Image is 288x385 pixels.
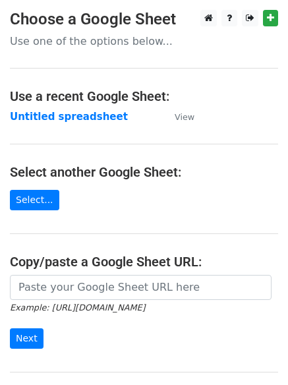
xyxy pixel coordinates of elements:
[10,10,278,29] h3: Choose a Google Sheet
[10,328,43,349] input: Next
[10,34,278,48] p: Use one of the options below...
[175,112,194,122] small: View
[10,88,278,104] h4: Use a recent Google Sheet:
[10,111,128,123] a: Untitled spreadsheet
[10,303,145,312] small: Example: [URL][DOMAIN_NAME]
[10,275,272,300] input: Paste your Google Sheet URL here
[10,254,278,270] h4: Copy/paste a Google Sheet URL:
[10,164,278,180] h4: Select another Google Sheet:
[10,190,59,210] a: Select...
[161,111,194,123] a: View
